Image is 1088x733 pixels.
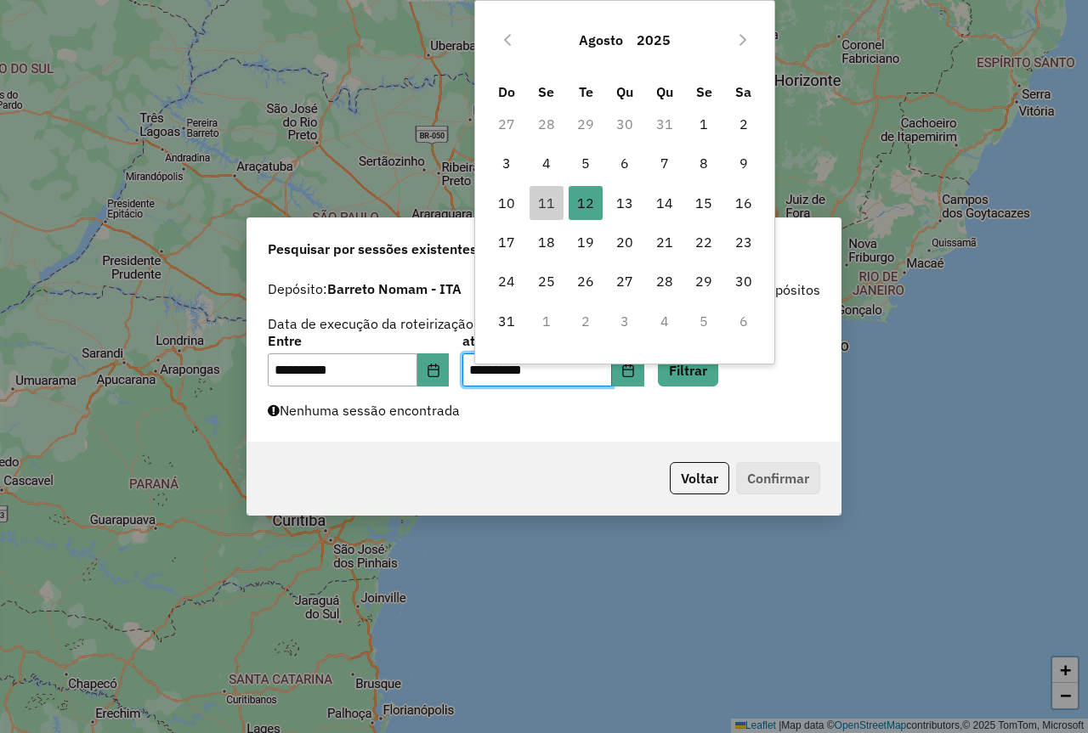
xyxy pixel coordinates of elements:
[608,225,642,259] span: 20
[487,223,526,262] td: 17
[684,302,723,341] td: 5
[648,264,682,298] span: 28
[687,186,721,220] span: 15
[608,186,642,220] span: 13
[648,146,682,180] span: 7
[696,83,712,100] span: Se
[648,225,682,259] span: 21
[612,353,644,387] button: Choose Date
[490,186,524,220] span: 10
[645,104,684,144] td: 31
[687,146,721,180] span: 8
[645,223,684,262] td: 21
[498,83,515,100] span: Do
[605,262,644,301] td: 27
[494,26,521,54] button: Previous Month
[530,264,564,298] span: 25
[616,83,633,100] span: Qu
[268,330,449,351] label: Entre
[729,26,756,54] button: Next Month
[684,223,723,262] td: 22
[566,144,605,183] td: 5
[566,223,605,262] td: 19
[566,262,605,301] td: 26
[527,262,566,301] td: 25
[487,302,526,341] td: 31
[487,144,526,183] td: 3
[687,107,721,141] span: 1
[723,223,762,262] td: 23
[569,225,603,259] span: 19
[566,302,605,341] td: 2
[608,264,642,298] span: 27
[268,239,477,259] span: Pesquisar por sessões existentes
[645,262,684,301] td: 28
[572,20,630,60] button: Choose Month
[268,313,478,334] label: Data de execução da roteirização:
[727,107,761,141] span: 2
[687,225,721,259] span: 22
[723,262,762,301] td: 30
[684,104,723,144] td: 1
[527,183,566,223] td: 11
[684,144,723,183] td: 8
[490,304,524,338] span: 31
[727,186,761,220] span: 16
[487,262,526,301] td: 24
[670,462,729,494] button: Voltar
[656,83,673,100] span: Qu
[727,225,761,259] span: 23
[268,400,460,420] label: Nenhuma sessão encontrada
[490,225,524,259] span: 17
[723,144,762,183] td: 9
[645,144,684,183] td: 7
[569,264,603,298] span: 26
[530,186,564,220] span: 11
[608,146,642,180] span: 6
[538,83,554,100] span: Se
[605,302,644,341] td: 3
[490,264,524,298] span: 24
[566,183,605,223] td: 12
[487,183,526,223] td: 10
[723,183,762,223] td: 16
[490,146,524,180] span: 3
[648,186,682,220] span: 14
[530,146,564,180] span: 4
[727,264,761,298] span: 30
[569,146,603,180] span: 5
[605,144,644,183] td: 6
[605,223,644,262] td: 20
[527,302,566,341] td: 1
[723,302,762,341] td: 6
[684,183,723,223] td: 15
[487,104,526,144] td: 27
[605,183,644,223] td: 13
[645,183,684,223] td: 14
[658,354,718,386] button: Filtrar
[605,104,644,144] td: 30
[735,83,751,100] span: Sa
[417,353,450,387] button: Choose Date
[462,330,643,351] label: até
[566,104,605,144] td: 29
[579,83,593,100] span: Te
[630,20,677,60] button: Choose Year
[569,186,603,220] span: 12
[684,262,723,301] td: 29
[527,223,566,262] td: 18
[645,302,684,341] td: 4
[327,280,462,297] strong: Barreto Nomam - ITA
[527,144,566,183] td: 4
[268,279,462,299] label: Depósito:
[527,104,566,144] td: 28
[723,104,762,144] td: 2
[687,264,721,298] span: 29
[727,146,761,180] span: 9
[530,225,564,259] span: 18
